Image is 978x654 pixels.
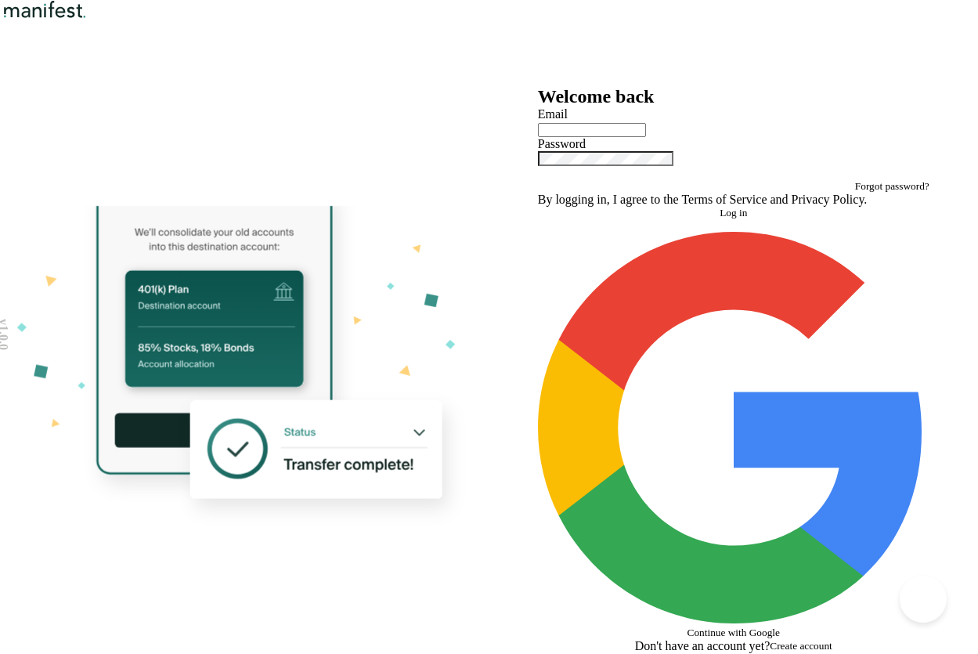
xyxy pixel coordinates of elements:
[538,137,586,150] label: Password
[855,180,929,193] button: Forgot password?
[538,107,568,121] label: Email
[538,86,929,107] h2: Welcome back
[538,207,929,219] button: Log in
[538,193,929,207] p: By logging in, I agree to the and .
[720,207,747,219] span: Log in
[855,180,929,192] span: Forgot password?
[681,193,767,206] a: Terms of Service
[770,640,832,652] button: Create account
[900,576,947,623] iframe: Help Scout Beacon - Open
[635,639,770,653] span: Don't have an account yet?
[770,640,832,652] span: Create account
[538,232,929,639] button: Continue with Google
[687,627,780,638] span: Continue with Google
[792,193,864,206] a: Privacy Policy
